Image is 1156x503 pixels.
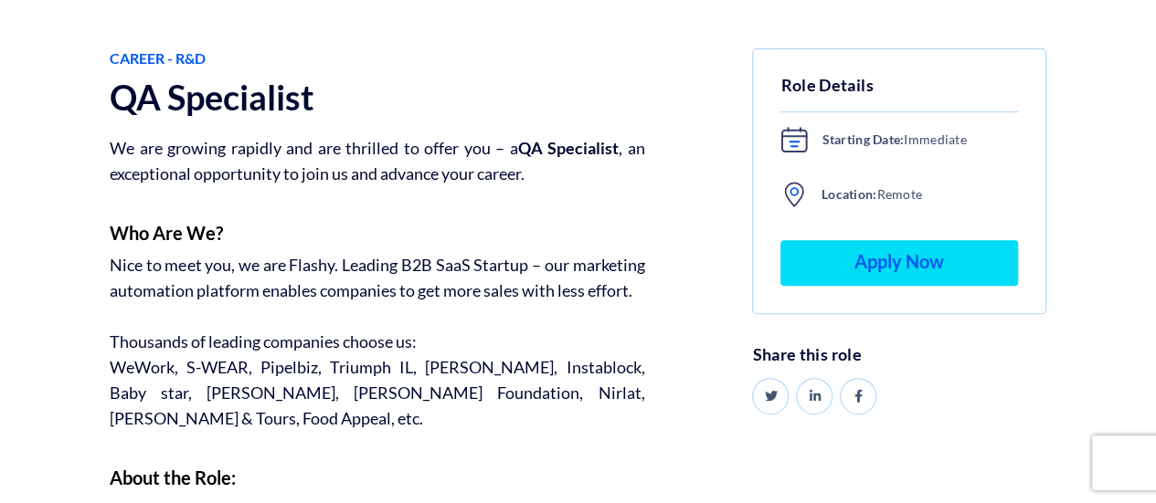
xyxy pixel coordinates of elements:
[780,126,808,153] img: asap.svg
[822,131,904,147] b: Starting Date:
[796,378,833,414] a: Share on LinkedIn
[780,72,1018,112] h5: Role Details
[752,346,1046,364] h6: Share this role
[110,222,223,244] strong: Who Are We?
[110,79,644,117] h1: QA Specialist
[780,240,1018,286] a: Apply Now
[110,48,644,69] span: Career - R&D
[110,329,644,431] p: Thousands of leading companies choose us: WeWork, S-WEAR, Pipelbiz, Triumph IL, [PERSON_NAME], In...
[822,186,877,202] b: Location:
[780,181,808,208] img: location.svg
[752,378,789,414] a: Share on Twitter
[110,252,644,303] p: Nice to meet you, we are Flashy. Leading B2B SaaS Startup – our marketing automation platform ena...
[840,378,876,414] a: Share on Facebook
[808,183,1018,205] span: Remote
[517,138,619,158] strong: QA Specialist
[110,467,644,487] h4: :
[110,466,231,488] strong: About the Role
[110,135,644,186] p: We are growing rapidly and are thrilled to offer you – a , an exceptional opportunity to join us ...
[808,129,1018,151] span: Immediate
